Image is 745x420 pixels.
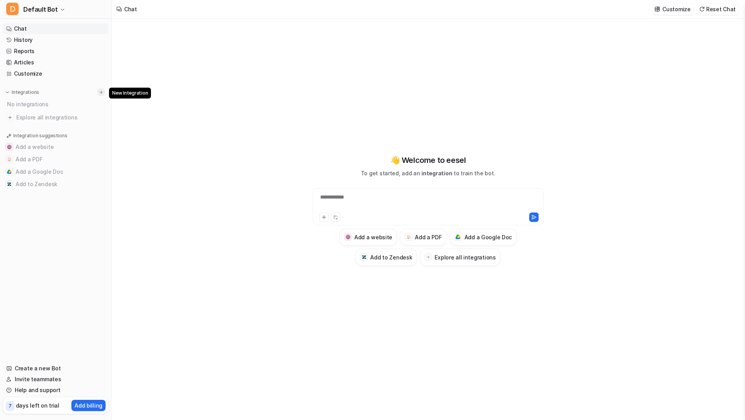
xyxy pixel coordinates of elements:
img: Add a PDF [7,157,12,162]
p: To get started, add an to train the bot. [361,169,495,177]
img: explore all integrations [6,114,14,121]
button: Add to ZendeskAdd to Zendesk [3,178,108,190]
a: History [3,35,108,45]
button: Explore all integrations [420,249,500,266]
img: Add to Zendesk [362,255,367,260]
a: Invite teammates [3,374,108,385]
button: Add a websiteAdd a website [340,228,397,245]
p: days left on trial [16,401,59,410]
button: Add a PDFAdd a PDF [400,228,446,245]
a: Explore all integrations [3,112,108,123]
img: reset [699,6,705,12]
button: Integrations [3,88,42,96]
img: Add a website [7,145,12,149]
img: Add a Google Doc [7,169,12,174]
button: Customize [652,3,693,15]
p: Add billing [74,401,102,410]
img: Add a PDF [406,235,411,239]
h3: Add to Zendesk [370,253,412,261]
a: Chat [3,23,108,34]
div: No integrations [5,98,108,111]
p: 7 [9,403,12,410]
a: Articles [3,57,108,68]
span: integration [421,170,452,176]
p: 👋 Welcome to eesel [390,154,466,166]
h3: Add a PDF [415,233,442,241]
a: Reports [3,46,108,57]
img: Add a website [346,235,351,240]
a: Customize [3,68,108,79]
img: Add a Google Doc [456,235,461,239]
h3: Explore all integrations [435,253,496,261]
h3: Add a Google Doc [464,233,512,241]
span: D [6,3,19,15]
button: Add billing [71,400,106,411]
p: Integration suggestions [13,132,67,139]
button: Add to ZendeskAdd to Zendesk [355,249,417,266]
span: Default Bot [23,4,58,15]
img: Add to Zendesk [7,182,12,187]
button: Reset Chat [697,3,739,15]
img: customize [655,6,660,12]
div: Chat [124,5,137,13]
img: expand menu [5,90,10,95]
span: Explore all integrations [16,111,105,124]
p: Customize [662,5,690,13]
button: Add a websiteAdd a website [3,141,108,153]
button: Add a PDFAdd a PDF [3,153,108,166]
a: Create a new Bot [3,363,108,374]
a: Help and support [3,385,108,396]
button: Add a Google DocAdd a Google Doc [3,166,108,178]
span: New Integration [109,88,151,99]
button: Add a Google DocAdd a Google Doc [450,228,517,245]
img: menu_add.svg [99,90,104,95]
h3: Add a website [354,233,392,241]
p: Integrations [12,89,39,95]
